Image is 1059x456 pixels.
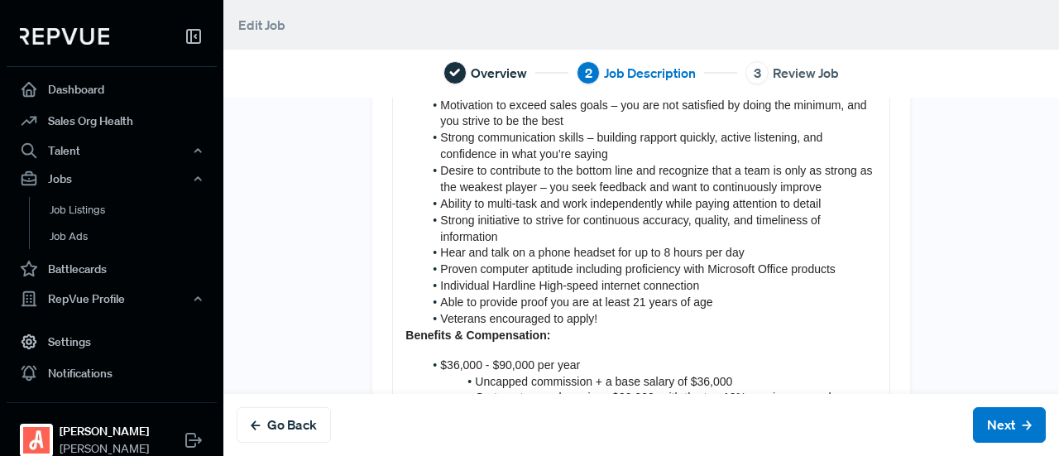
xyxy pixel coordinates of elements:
a: Job Listings [29,197,239,223]
span: Motivation to exceed sales goals – you are not satisfied by doing the minimum, and you strive to ... [440,98,870,128]
button: Go Back [237,407,331,443]
span: Individual Hardline High-speed internet connection [440,279,699,292]
a: Notifications [7,358,217,389]
span: Hear and talk on a phone headset for up to 8 hours per day [440,246,744,259]
span: Job Description [604,63,696,83]
strong: Benefits & Compensation: [405,329,550,342]
a: Job Ads [29,223,239,250]
a: Sales Org Health [7,105,217,137]
span: Overview [471,63,527,83]
button: Talent [7,137,217,165]
span: Desire to contribute to the bottom line and recognize that a team is only as strong as the weakes... [440,164,875,194]
span: Strong communication skills – building rapport quickly, active listening, and confidence in what ... [440,131,826,161]
button: RepVue Profile [7,285,217,313]
span: Ability to multi-task and work independently while paying attention to detail [440,197,821,210]
a: Battlecards [7,253,217,285]
span: Strong initiative to strive for continuous accuracy, quality, and timeliness of information [440,214,823,243]
div: 2 [577,61,600,84]
img: Angi [23,427,50,454]
span: $36,000 - $90,000 per year [440,358,580,372]
div: 3 [745,61,769,84]
img: RepVue [20,28,109,45]
span: Review Job [773,63,839,83]
a: Settings [7,326,217,358]
span: Able to provide proof you are at least 21 years of age [440,295,712,309]
span: Veterans encouraged to apply! [440,312,597,325]
span: Edit Job [238,17,285,33]
button: Next [973,407,1046,443]
span: Uncapped commission + a base salary of $36,000 [475,375,732,388]
a: Dashboard [7,74,217,105]
button: Jobs [7,165,217,193]
span: On target annual earnings $90,000, with the top 10% earning as much as $190,000+ [475,391,854,420]
strong: [PERSON_NAME] [60,423,149,440]
span: Proven computer aptitude including proficiency with Microsoft Office products [440,262,836,276]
